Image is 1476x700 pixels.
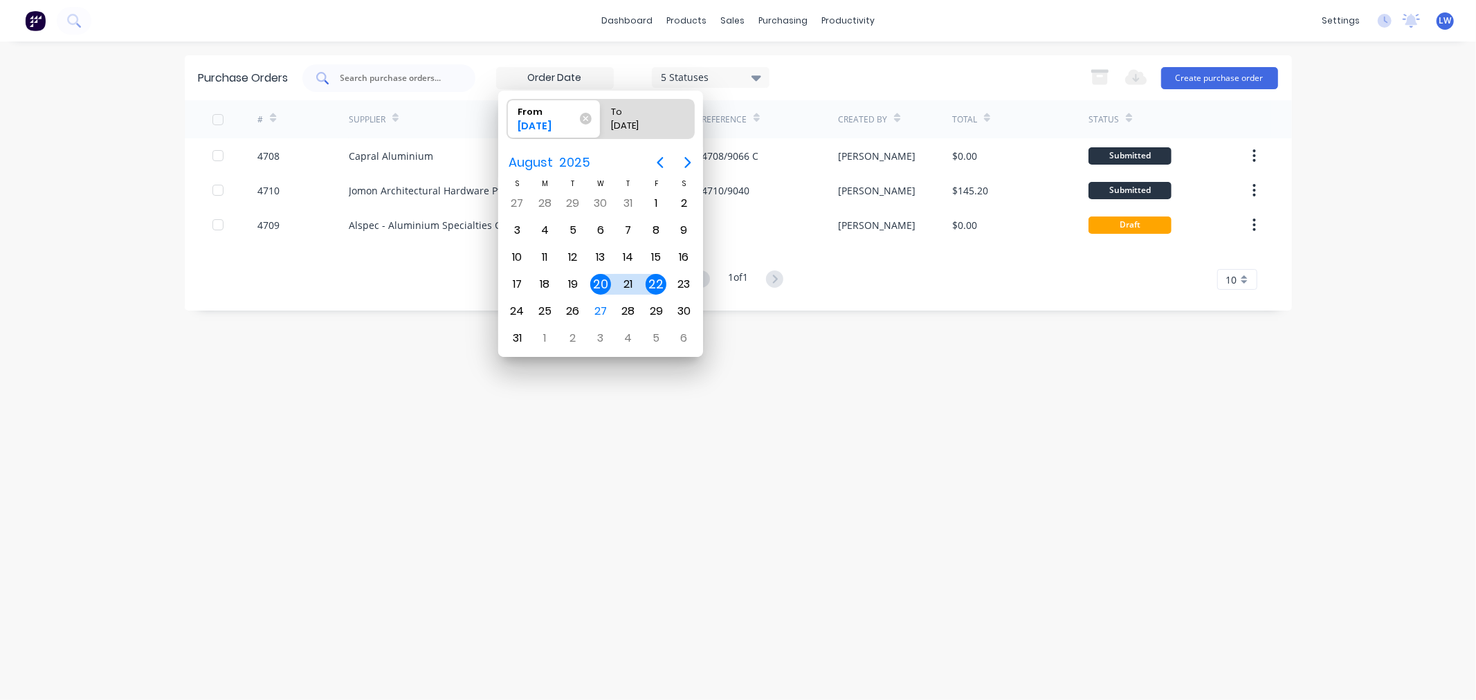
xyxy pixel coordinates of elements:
div: To [605,100,676,119]
div: Created By [838,113,887,126]
div: Wednesday, August 13, 2025 [590,247,611,268]
div: Friday, August 29, 2025 [646,301,666,322]
div: Thursday, August 7, 2025 [618,220,639,241]
span: 10 [1226,273,1237,287]
div: T [614,178,642,190]
div: products [659,10,713,31]
div: 5 Statuses [661,70,760,84]
div: Sunday, August 3, 2025 [507,220,527,241]
button: Create purchase order [1161,67,1278,89]
div: W [587,178,614,190]
input: Search purchase orders... [339,71,454,85]
div: Saturday, August 2, 2025 [673,193,694,214]
div: S [670,178,698,190]
div: Saturday, August 16, 2025 [673,247,694,268]
span: LW [1439,15,1452,27]
div: Sunday, August 24, 2025 [507,301,527,322]
div: Sunday, August 31, 2025 [507,328,527,349]
div: 4708/9066 C [702,149,758,163]
div: Thursday, August 14, 2025 [618,247,639,268]
div: Tuesday, September 2, 2025 [563,328,583,349]
div: Monday, August 18, 2025 [535,274,556,295]
div: Monday, August 11, 2025 [535,247,556,268]
div: Sunday, August 17, 2025 [507,274,527,295]
div: purchasing [751,10,814,31]
button: Next page [674,149,702,176]
div: Purchase Orders [199,70,289,86]
div: F [642,178,670,190]
div: Alspec - Aluminium Specialties Group Pty Ltd [349,218,538,232]
div: Jomon Architectural Hardware Pty Ltd [349,183,523,198]
div: T [559,178,587,190]
div: 1 of 1 [728,270,748,290]
div: Thursday, August 28, 2025 [618,301,639,322]
div: $145.20 [952,183,988,198]
div: $0.00 [952,218,977,232]
div: Status [1088,113,1119,126]
div: Saturday, August 9, 2025 [673,220,694,241]
div: productivity [814,10,882,31]
div: Draft [1088,217,1172,234]
div: settings [1315,10,1367,31]
div: Friday, September 5, 2025 [646,328,666,349]
div: Monday, July 28, 2025 [535,193,556,214]
div: Friday, August 8, 2025 [646,220,666,241]
div: 4708 [257,149,280,163]
div: Tuesday, July 29, 2025 [563,193,583,214]
div: Saturday, August 30, 2025 [673,301,694,322]
div: Monday, September 1, 2025 [535,328,556,349]
div: Reference [702,113,747,126]
div: [PERSON_NAME] [838,149,915,163]
div: Submitted [1088,147,1172,165]
div: sales [713,10,751,31]
div: 4709 [257,218,280,232]
div: 4710 [257,183,280,198]
div: Wednesday, August 6, 2025 [590,220,611,241]
div: Today, Wednesday, August 27, 2025 [590,301,611,322]
div: $0.00 [952,149,977,163]
input: Order Date [497,68,613,89]
div: 4710/9040 [702,183,749,198]
div: Thursday, September 4, 2025 [618,328,639,349]
a: dashboard [594,10,659,31]
div: Sunday, July 27, 2025 [507,193,527,214]
div: Tuesday, August 26, 2025 [563,301,583,322]
div: Tuesday, August 5, 2025 [563,220,583,241]
div: S [503,178,531,190]
div: # [257,113,263,126]
div: Wednesday, September 3, 2025 [590,328,611,349]
div: Total [952,113,977,126]
div: M [531,178,559,190]
div: Monday, August 4, 2025 [535,220,556,241]
span: August [505,150,556,175]
span: 2025 [556,150,593,175]
div: Tuesday, August 19, 2025 [563,274,583,295]
div: Monday, August 25, 2025 [535,301,556,322]
div: [DATE] [512,119,583,138]
div: Wednesday, August 20, 2025 [590,274,611,295]
div: Friday, August 15, 2025 [646,247,666,268]
div: Saturday, September 6, 2025 [673,328,694,349]
button: August2025 [500,150,599,175]
div: Sunday, August 10, 2025 [507,247,527,268]
div: Saturday, August 23, 2025 [673,274,694,295]
div: Thursday, July 31, 2025 [618,193,639,214]
button: Previous page [646,149,674,176]
div: Friday, August 1, 2025 [646,193,666,214]
div: Submitted [1088,182,1172,199]
img: Factory [25,10,46,31]
div: From [512,100,583,119]
div: Wednesday, July 30, 2025 [590,193,611,214]
div: Capral Aluminium [349,149,433,163]
div: Thursday, August 21, 2025 [618,274,639,295]
div: [PERSON_NAME] [838,183,915,198]
div: [PERSON_NAME] [838,218,915,232]
div: Friday, August 22, 2025 [646,274,666,295]
div: Tuesday, August 12, 2025 [563,247,583,268]
div: [DATE] [605,119,676,138]
div: Supplier [349,113,385,126]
